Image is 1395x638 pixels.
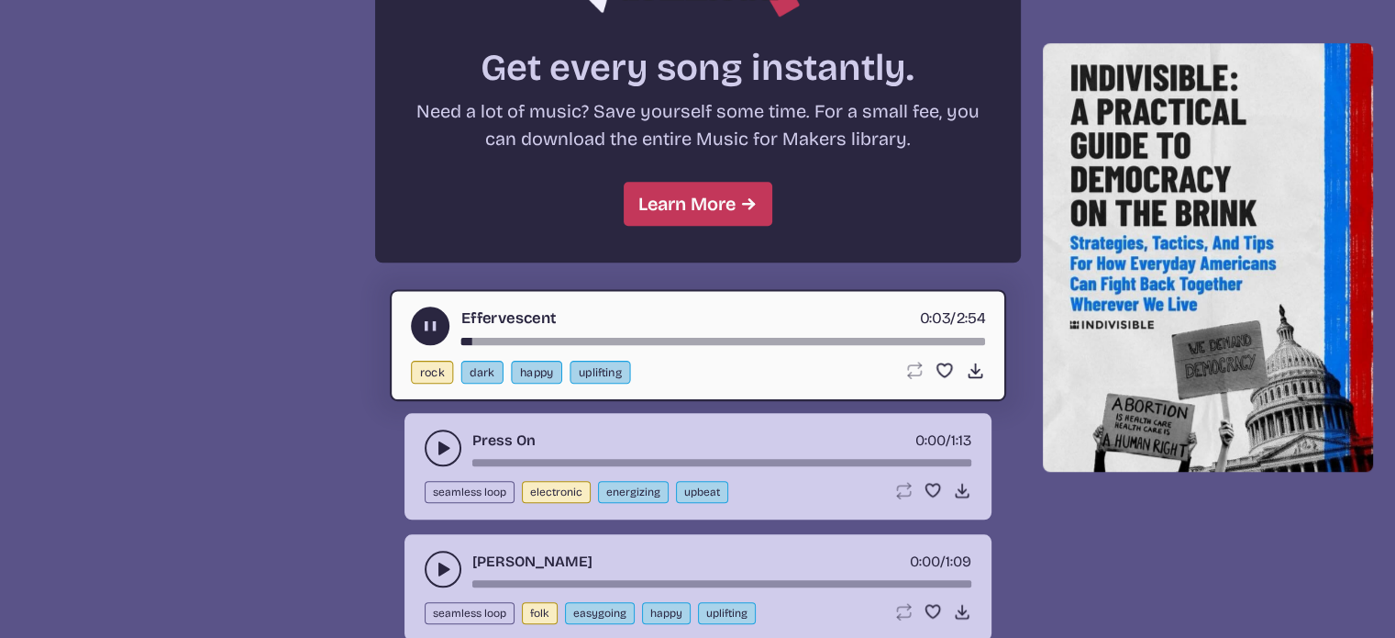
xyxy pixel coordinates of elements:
button: energizing [598,481,669,503]
span: 1:13 [951,431,971,449]
button: easygoing [565,602,635,624]
button: uplifting [698,602,756,624]
span: timer [915,431,946,449]
a: Press On [472,430,536,452]
span: 2:54 [956,308,985,327]
span: timer [919,308,950,327]
a: Effervescent [460,307,556,330]
button: Loop [894,481,913,499]
button: play-pause toggle [425,551,461,588]
img: Help save our democracy! [1043,44,1374,473]
p: Need a lot of music? Save yourself some time. For a small fee, you can download the entire Music ... [408,97,988,152]
a: [PERSON_NAME] [472,551,592,573]
button: electronic [522,481,591,503]
button: seamless loop [425,481,515,503]
button: happy [642,602,691,624]
button: folk [522,602,558,624]
span: 1:09 [946,553,971,570]
h2: Get every song instantly. [408,46,988,90]
button: Favorite [924,481,942,499]
button: play-pause toggle [425,430,461,466]
button: seamless loop [425,602,515,624]
button: Loop [903,361,923,380]
button: uplifting [570,361,630,384]
button: Loop [894,602,913,621]
div: / [910,551,971,573]
button: Favorite [935,361,954,380]
div: song-time-bar [472,459,971,466]
button: dark [460,361,503,384]
a: Learn More [624,182,772,226]
div: / [919,307,984,330]
button: happy [511,361,562,384]
div: / [915,430,971,452]
div: song-time-bar [460,338,984,345]
span: timer [910,553,940,570]
button: upbeat [676,481,728,503]
button: play-pause toggle [411,307,449,345]
button: Favorite [924,602,942,621]
div: song-time-bar [472,580,971,588]
button: rock [411,361,453,384]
